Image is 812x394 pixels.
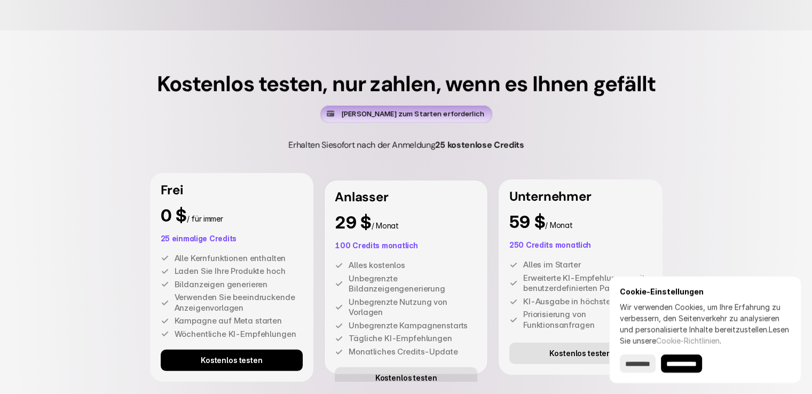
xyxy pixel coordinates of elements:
font: Alles im Starter [523,259,581,270]
font: / Monat [372,221,399,230]
font: Kostenlos testen [201,356,263,365]
font: Frei [161,182,184,198]
font: Alle Kernfunktionen enthalten [175,253,286,263]
font: . [720,336,721,345]
a: Kostenlos testen [161,350,303,371]
font: 25 einmalige Credits [161,234,236,243]
font: Monatliches Credits-Update [349,346,458,357]
font: Alles kostenlos [349,260,405,270]
font: Verwenden Sie beeindruckende Anzeigenvorlagen [175,292,297,313]
font: 25 kostenlose Credits [435,139,524,151]
font: Unbegrenzte Kampagnenstarts [349,320,468,330]
font: Cookie-Einstellungen [620,287,704,296]
font: Laden Sie Ihre Produkte hoch [175,266,286,276]
font: Unbegrenzte Bildanzeigengenerierung [349,273,445,294]
font: Anlasser [335,188,388,205]
font: [PERSON_NAME] zum Starten erforderlich [341,109,484,118]
font: Wöchentliche KI-Empfehlungen [175,329,296,339]
font: Kostenlos testen [549,349,611,358]
a: Cookie-Richtlinien [656,336,720,345]
font: Kampagne auf Meta starten [175,316,282,326]
font: sofort nach der Anmeldung [333,139,435,151]
font: Tägliche KI-Empfehlungen [349,333,452,343]
font: Priorisierung von Funktionsanfragen [523,309,594,330]
font: / Monat [545,220,572,230]
font: Unternehmer [509,188,591,204]
font: 100 Credits monatlich [335,241,417,250]
font: Unbegrenzte Nutzung von Vorlagen [349,297,449,318]
a: Kostenlos testen [335,367,477,389]
font: Bildanzeigen generieren [175,279,268,289]
font: Kostenlos testen, nur zahlen, wenn es Ihnen gefällt [156,70,655,98]
font: 59 $ [509,211,545,232]
a: Kostenlos testen [509,343,652,364]
font: Wir verwenden Cookies, um Ihre Erfahrung zu verbessern, den Seitenverkehr zu analysieren und pers... [620,302,781,334]
font: 0 $ [161,205,187,226]
font: KI-Ausgabe in höchster Qualität [523,296,646,306]
font: 29 $ [335,212,371,233]
font: Erhalten Sie [288,139,333,151]
font: 250 Credits monatlich [509,240,591,249]
font: Erweiterte KI-Empfehlungen mit benutzerdefinierten Parametern [523,273,647,294]
font: Kostenlos testen [375,373,437,382]
font: / für immer [187,214,223,223]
